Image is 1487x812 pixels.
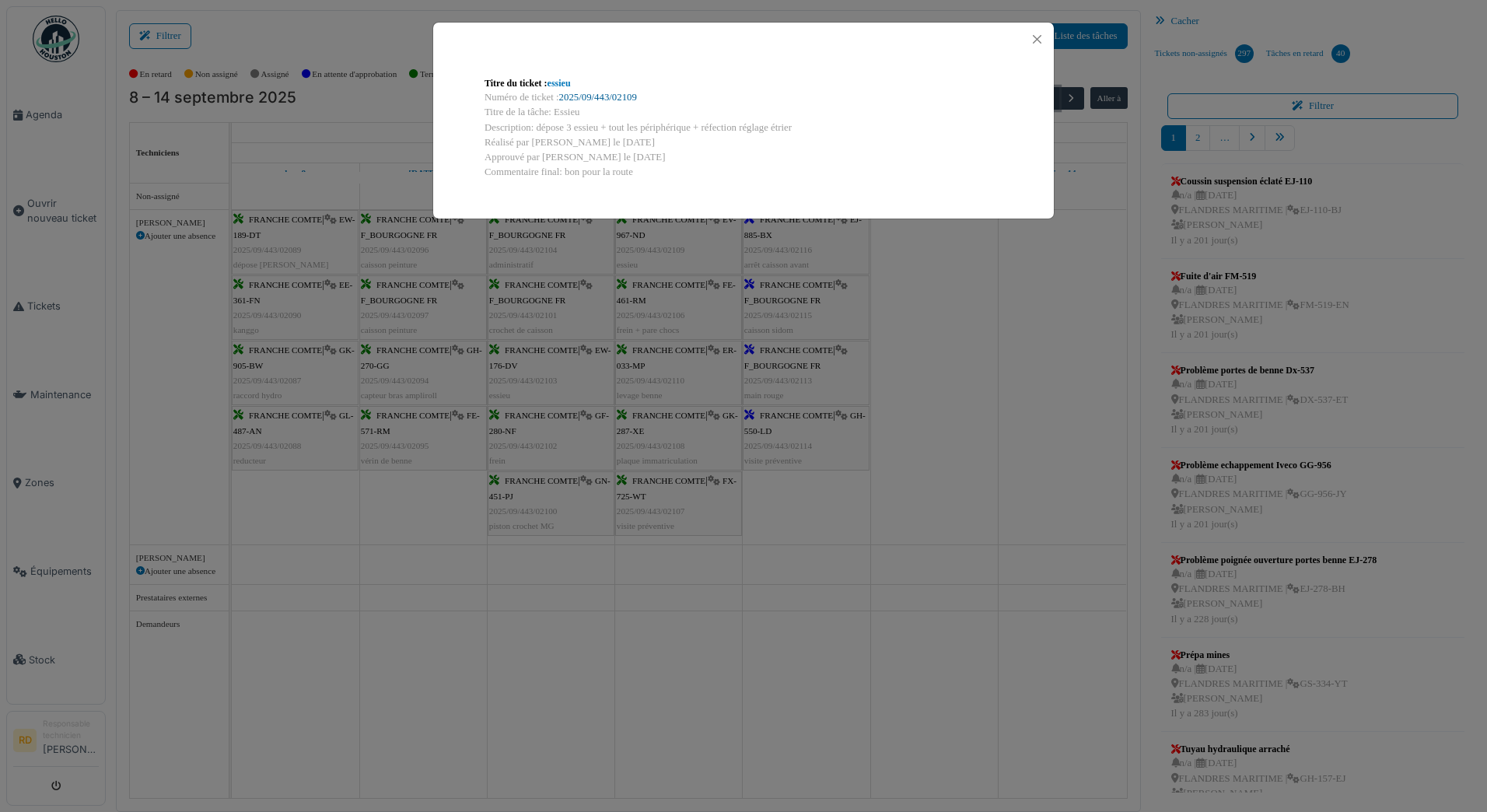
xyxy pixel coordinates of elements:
div: Titre du ticket : [485,76,1002,90]
div: Réalisé par [PERSON_NAME] le [DATE] [485,135,1002,150]
div: Numéro de ticket : [485,90,1002,105]
a: 2025/09/443/02109 [559,92,637,103]
div: Approuvé par [PERSON_NAME] le [DATE] [485,150,1002,165]
button: Close [1027,29,1048,50]
div: Description: dépose 3 essieu + tout les périphérique + réfection réglage étrier [485,121,1002,135]
div: Titre de la tâche: Essieu [485,105,1002,120]
div: Commentaire final: bon pour la route [485,165,1002,180]
a: essieu [548,78,571,89]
